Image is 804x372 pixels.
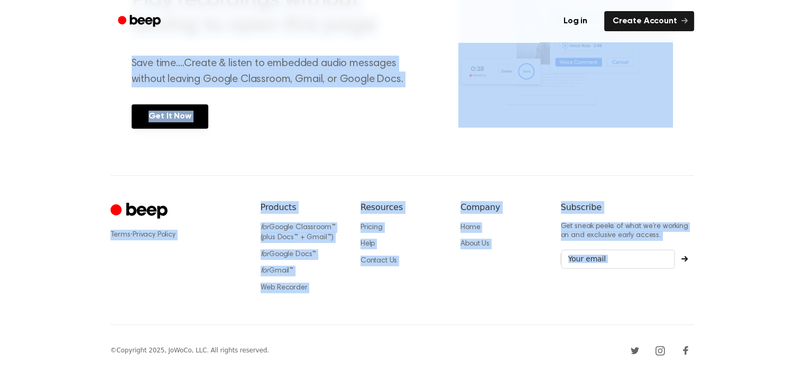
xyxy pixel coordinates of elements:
[553,9,598,33] a: Log in
[460,201,543,214] h6: Company
[561,249,675,269] input: Your email
[261,284,308,292] a: Web Recorder
[460,240,489,248] a: About Us
[652,342,669,359] a: Instagram
[604,11,694,31] a: Create Account
[361,224,383,231] a: Pricing
[110,230,244,240] div: ·
[261,201,344,214] h6: Products
[110,201,170,222] a: Cruip
[132,56,417,87] p: Save time....Create & listen to embedded audio messages without leaving Google Classroom, Gmail, ...
[626,342,643,359] a: Twitter
[261,224,270,231] i: for
[133,231,175,239] a: Privacy Policy
[361,201,443,214] h6: Resources
[261,224,336,242] a: forGoogle Classroom™ (plus Docs™ + Gmail™)
[261,251,270,258] i: for
[561,201,694,214] h6: Subscribe
[261,251,317,258] a: forGoogle Docs™
[110,231,131,239] a: Terms
[677,342,694,359] a: Facebook
[132,104,208,129] a: Get It Now
[561,222,694,241] p: Get sneak peeks of what we’re working on and exclusive early access.
[110,11,170,32] a: Beep
[261,267,294,275] a: forGmail™
[675,256,694,262] button: Subscribe
[361,257,397,265] a: Contact Us
[460,224,480,231] a: Home
[110,346,269,355] div: © Copyright 2025, JoWoCo, LLC. All rights reserved.
[261,267,270,275] i: for
[361,240,375,248] a: Help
